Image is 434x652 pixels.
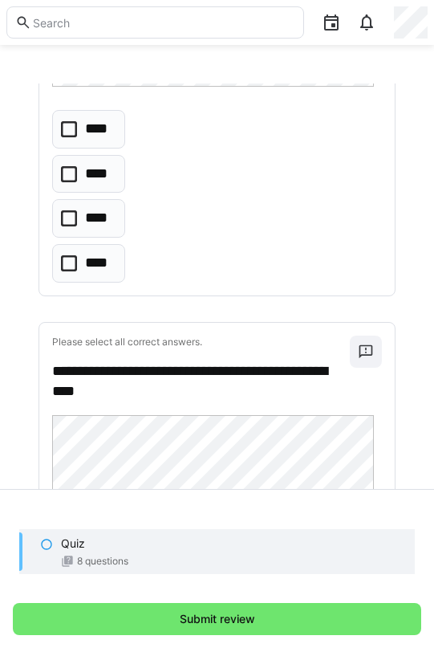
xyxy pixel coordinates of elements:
p: Quiz [61,536,85,552]
p: Please select all correct answers. [52,336,350,348]
button: Submit review [13,603,421,635]
span: Submit review [177,611,258,627]
span: 8 questions [77,555,128,568]
input: Search [31,15,295,30]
